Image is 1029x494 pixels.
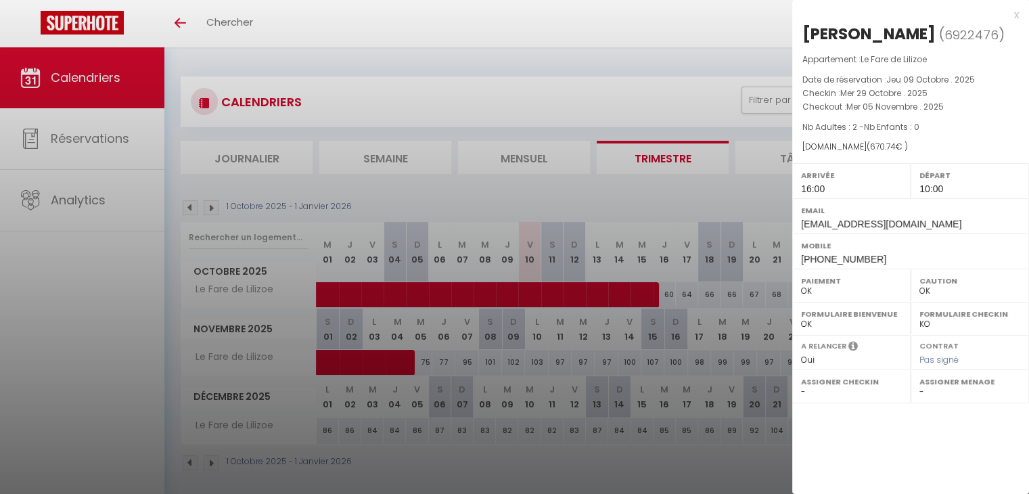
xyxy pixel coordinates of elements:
span: 6922476 [944,26,999,43]
div: [PERSON_NAME] [802,23,936,45]
label: Paiement [801,274,902,288]
label: Formulaire Bienvenue [801,307,902,321]
label: Départ [919,169,1020,182]
span: Pas signé [919,354,959,365]
label: Caution [919,274,1020,288]
label: Email [801,204,1020,217]
label: Assigner Checkin [801,375,902,388]
label: Assigner Menage [919,375,1020,388]
p: Date de réservation : [802,73,1019,87]
p: Checkout : [802,100,1019,114]
span: 670.74 [870,141,896,152]
label: Arrivée [801,169,902,182]
label: Contrat [919,340,959,349]
label: Mobile [801,239,1020,252]
span: [PHONE_NUMBER] [801,254,886,265]
span: Mer 05 Novembre . 2025 [846,101,944,112]
span: 10:00 [919,183,943,194]
span: Mer 29 Octobre . 2025 [840,87,928,99]
i: Sélectionner OUI si vous souhaiter envoyer les séquences de messages post-checkout [848,340,858,355]
div: [DOMAIN_NAME] [802,141,1019,154]
label: Formulaire Checkin [919,307,1020,321]
label: A relancer [801,340,846,352]
span: ( ) [939,25,1005,44]
span: Nb Adultes : 2 - [802,121,919,133]
p: Appartement : [802,53,1019,66]
p: Checkin : [802,87,1019,100]
span: 16:00 [801,183,825,194]
span: Nb Enfants : 0 [864,121,919,133]
div: x [792,7,1019,23]
span: ( € ) [867,141,908,152]
span: [EMAIL_ADDRESS][DOMAIN_NAME] [801,219,961,229]
span: Jeu 09 Octobre . 2025 [886,74,975,85]
span: Le Fare de Lilizoe [861,53,927,65]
